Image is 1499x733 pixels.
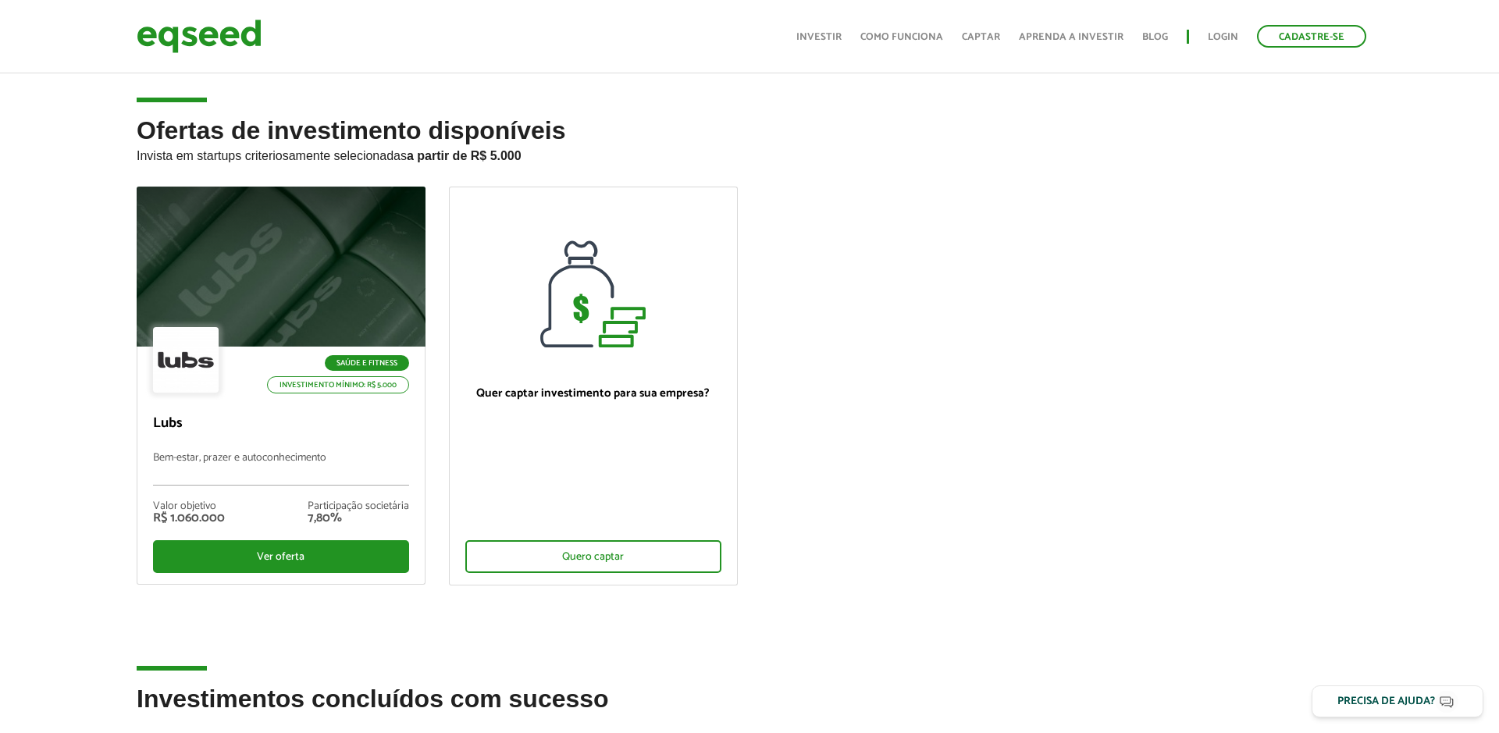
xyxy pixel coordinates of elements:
[1019,32,1123,42] a: Aprenda a investir
[308,501,409,512] div: Participação societária
[308,512,409,525] div: 7,80%
[153,501,225,512] div: Valor objetivo
[137,16,262,57] img: EqSeed
[153,512,225,525] div: R$ 1.060.000
[137,187,425,585] a: Saúde e Fitness Investimento mínimo: R$ 5.000 Lubs Bem-estar, prazer e autoconhecimento Valor obj...
[153,540,409,573] div: Ver oferta
[153,452,409,486] p: Bem-estar, prazer e autoconhecimento
[267,376,409,393] p: Investimento mínimo: R$ 5.000
[465,540,721,573] div: Quero captar
[465,386,721,400] p: Quer captar investimento para sua empresa?
[962,32,1000,42] a: Captar
[449,187,738,585] a: Quer captar investimento para sua empresa? Quero captar
[1257,25,1366,48] a: Cadastre-se
[407,149,522,162] strong: a partir de R$ 5.000
[137,117,1362,187] h2: Ofertas de investimento disponíveis
[796,32,842,42] a: Investir
[137,144,1362,163] p: Invista em startups criteriosamente selecionadas
[1142,32,1168,42] a: Blog
[153,415,409,432] p: Lubs
[325,355,409,371] p: Saúde e Fitness
[1208,32,1238,42] a: Login
[860,32,943,42] a: Como funciona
